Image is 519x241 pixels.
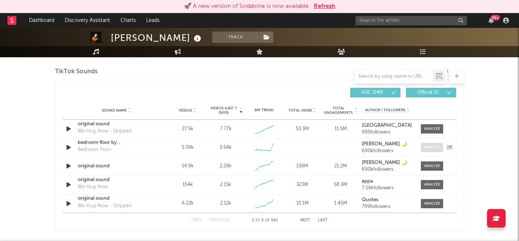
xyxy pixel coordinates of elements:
[179,108,192,113] span: Videos
[323,200,358,207] div: 1.45M
[170,163,205,170] div: 14.9k
[55,67,98,76] span: TikTok Sounds
[247,107,281,113] div: 6M Trend
[362,179,373,184] strong: appa
[220,200,231,207] div: 2.12k
[209,106,239,115] span: Videos (last 7 days)
[78,163,155,170] a: original sound
[255,219,260,222] span: to
[220,144,232,151] div: 5.54k
[300,218,310,222] button: Next
[362,160,407,165] strong: [PERSON_NAME] 🌙
[265,219,270,222] span: of
[59,13,115,28] a: Discovery Assistant
[406,88,456,97] button: Official(1)
[78,146,112,154] div: Bedroom Floor
[78,202,132,210] div: We Hug Now - Stripped
[362,167,413,172] div: 690k followers
[355,16,467,25] input: Search for artists
[362,160,413,166] a: [PERSON_NAME] 🌙
[170,200,205,207] div: 6.22k
[78,195,155,202] a: original sound
[285,125,320,133] div: 53.3M
[323,181,358,189] div: 58.3M
[78,139,155,147] a: bedroom floor by [PERSON_NAME]
[362,130,413,135] div: 995 followers
[314,2,335,11] button: Refresh
[362,186,413,191] div: 7.59k followers
[220,163,232,170] div: 2.29k
[362,148,413,154] div: 690k followers
[350,88,400,97] button: UGC(540)
[285,200,320,207] div: 15.1M
[78,183,108,191] div: We Hug Now
[365,108,405,113] span: Author / Followers
[362,197,413,203] a: Quotes
[362,123,412,128] strong: [GEOGRAPHIC_DATA]
[78,128,132,135] div: We Hug Now - Stripped
[491,15,500,20] div: 99 +
[318,218,328,222] button: Last
[78,176,155,184] a: original sound
[244,216,285,225] div: 1 5 541
[323,106,354,115] span: Total Engagements
[184,2,310,11] div: 🚀 A new version of Sodatone is now available.
[170,181,205,189] div: 154k
[362,179,413,184] a: appa
[115,13,141,28] a: Charts
[220,125,232,133] div: 7.77k
[170,125,205,133] div: 27.5k
[285,163,320,170] div: 138M
[411,90,445,95] span: Official ( 1 )
[288,108,312,113] span: Total Views
[212,32,259,43] button: Track
[355,74,433,80] input: Search by song name or URL
[323,163,358,170] div: 21.2M
[285,181,320,189] div: 323M
[362,142,407,147] strong: [PERSON_NAME] 🌙
[24,13,59,28] a: Dashboard
[362,197,378,202] strong: Quotes
[362,123,413,128] a: [GEOGRAPHIC_DATA]
[362,142,413,147] a: [PERSON_NAME] 🌙
[191,218,202,222] button: First
[141,13,165,28] a: Leads
[355,90,389,95] span: UGC ( 540 )
[489,17,494,23] button: 99+
[170,144,205,151] div: 5.59k
[220,181,231,189] div: 2.15k
[102,108,127,113] span: Sound Name
[210,218,229,222] button: Previous
[362,204,413,209] div: 799 followers
[78,120,155,128] a: original sound
[323,125,358,133] div: 11.5M
[111,32,203,44] div: [PERSON_NAME]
